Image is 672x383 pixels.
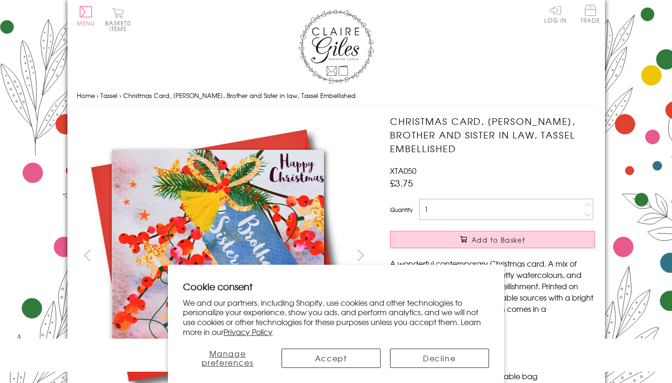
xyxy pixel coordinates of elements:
[77,91,95,100] a: Home
[390,114,595,155] h1: Christmas Card, [PERSON_NAME], Brother and Sister in law, Tassel Embellished
[183,349,272,368] button: Manage preferences
[77,6,95,26] button: Menu
[299,9,374,84] img: Claire Giles Greetings Cards
[97,91,99,100] span: ›
[77,86,596,106] nav: breadcrumbs
[581,5,600,23] span: Trade
[100,91,117,100] a: Tassel
[390,349,489,368] button: Decline
[77,19,95,27] span: Menu
[350,244,371,266] button: next
[282,349,381,368] button: Accept
[544,5,567,23] a: Log In
[472,235,525,244] span: Add to Basket
[119,91,121,100] span: ›
[109,19,131,33] span: 0 items
[123,91,356,100] span: Christmas Card, [PERSON_NAME], Brother and Sister in law, Tassel Embellished
[77,244,98,266] button: prev
[390,165,416,176] span: XTA050
[202,348,254,368] span: Manage preferences
[390,258,595,326] p: A wonderful contemporary Christmas card. A mix of bright [PERSON_NAME] and pretty watercolours, a...
[183,280,489,293] h2: Cookie consent
[224,326,273,337] a: Privacy Policy
[581,5,600,25] a: Trade
[390,231,595,248] button: Add to Basket
[390,205,413,214] label: Quantity
[390,176,413,189] span: £3.75
[183,298,489,337] p: We and our partners, including Shopify, use cookies and other technologies to personalize your ex...
[105,8,131,32] button: Basket0 items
